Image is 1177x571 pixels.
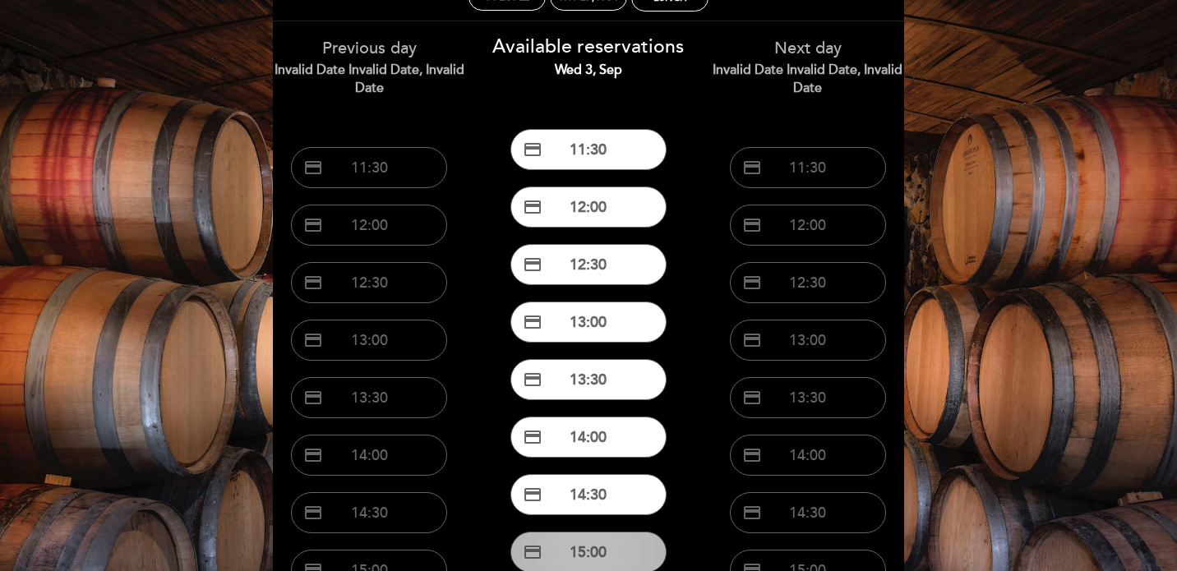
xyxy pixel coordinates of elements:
[291,205,447,246] button: credit_card 12:00
[272,61,467,99] div: Invalid date Invalid date, Invalid date
[730,377,886,418] button: credit_card 13:30
[291,147,447,188] button: credit_card 11:30
[272,37,467,98] div: Previous day
[510,474,667,515] button: credit_card 14:30
[742,503,762,523] span: credit_card
[730,262,886,303] button: credit_card 12:30
[742,273,762,292] span: credit_card
[523,370,542,389] span: credit_card
[303,503,323,523] span: credit_card
[523,485,542,504] span: credit_card
[303,445,323,465] span: credit_card
[291,435,447,476] button: credit_card 14:00
[510,129,667,170] button: credit_card 11:30
[523,140,542,159] span: credit_card
[510,302,667,343] button: credit_card 13:00
[291,262,447,303] button: credit_card 12:30
[742,158,762,177] span: credit_card
[303,388,323,408] span: credit_card
[523,197,542,217] span: credit_card
[291,492,447,533] button: credit_card 14:30
[303,158,323,177] span: credit_card
[303,215,323,235] span: credit_card
[730,435,886,476] button: credit_card 14:00
[510,244,667,285] button: credit_card 12:30
[742,215,762,235] span: credit_card
[742,388,762,408] span: credit_card
[303,330,323,350] span: credit_card
[510,186,667,228] button: credit_card 12:00
[742,445,762,465] span: credit_card
[730,492,886,533] button: credit_card 14:30
[523,312,542,332] span: credit_card
[510,359,667,400] button: credit_card 13:30
[523,427,542,447] span: credit_card
[291,377,447,418] button: credit_card 13:30
[742,330,762,350] span: credit_card
[710,61,905,99] div: Invalid date Invalid date, Invalid date
[303,273,323,292] span: credit_card
[523,255,542,274] span: credit_card
[523,542,542,562] span: credit_card
[492,34,686,80] div: Available reservations
[492,61,686,80] div: Wed 3, Sep
[710,37,905,98] div: Next day
[730,147,886,188] button: credit_card 11:30
[291,320,447,361] button: credit_card 13:00
[510,417,667,458] button: credit_card 14:00
[730,320,886,361] button: credit_card 13:00
[730,205,886,246] button: credit_card 12:00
